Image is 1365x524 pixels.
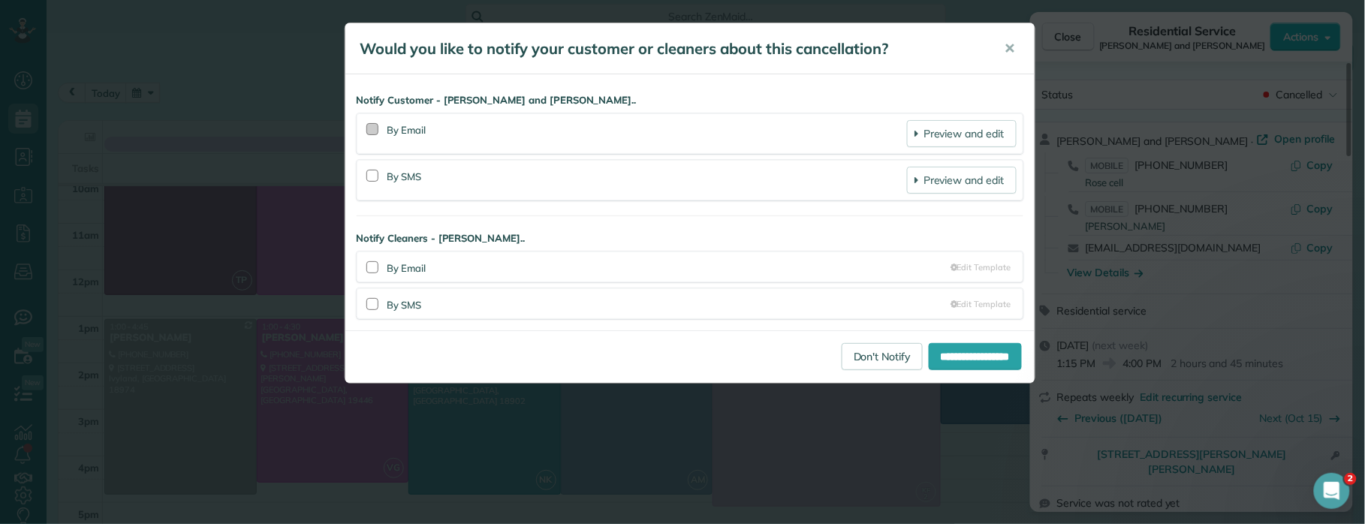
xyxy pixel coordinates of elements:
span: 2 [1345,473,1357,485]
a: Edit Template [951,298,1011,310]
a: Preview and edit [907,120,1016,147]
a: Edit Template [951,261,1011,273]
h5: Would you like to notify your customer or cleaners about this cancellation? [360,38,984,59]
div: By SMS [387,167,908,194]
div: By SMS [387,295,951,312]
div: By Email [387,258,951,276]
iframe: Intercom live chat [1314,473,1350,509]
a: Don't Notify [842,343,923,370]
a: Preview and edit [907,167,1016,194]
span: ✕ [1005,40,1016,57]
strong: Notify Cleaners - [PERSON_NAME].. [357,231,1023,245]
strong: Notify Customer - [PERSON_NAME] and [PERSON_NAME].. [357,93,1023,107]
div: By Email [387,120,908,147]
